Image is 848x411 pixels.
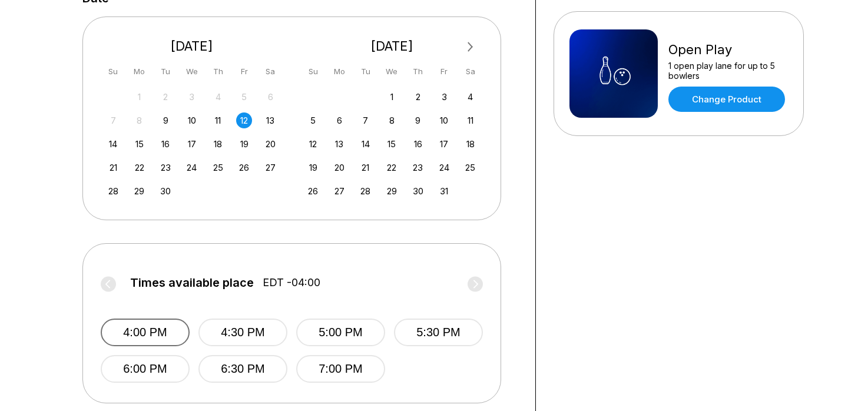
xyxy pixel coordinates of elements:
div: Choose Monday, October 13th, 2025 [332,136,347,152]
button: 4:00 PM [101,319,190,346]
div: Not available Monday, September 8th, 2025 [131,112,147,128]
span: EDT -04:00 [263,276,320,289]
div: Choose Tuesday, October 21st, 2025 [357,160,373,175]
div: Choose Tuesday, September 30th, 2025 [158,183,174,199]
div: Choose Saturday, October 18th, 2025 [462,136,478,152]
div: Choose Wednesday, October 8th, 2025 [384,112,400,128]
div: Choose Monday, September 29th, 2025 [131,183,147,199]
div: We [184,64,200,79]
div: Choose Sunday, October 12th, 2025 [305,136,321,152]
div: Not available Tuesday, September 2nd, 2025 [158,89,174,105]
div: Choose Thursday, October 30th, 2025 [410,183,426,199]
div: Choose Monday, October 27th, 2025 [332,183,347,199]
div: Choose Tuesday, September 23rd, 2025 [158,160,174,175]
div: Tu [158,64,174,79]
div: Choose Wednesday, September 24th, 2025 [184,160,200,175]
div: Sa [263,64,279,79]
div: [DATE] [101,38,283,54]
div: Choose Thursday, October 2nd, 2025 [410,89,426,105]
div: 1 open play lane for up to 5 bowlers [668,61,788,81]
div: Choose Thursday, October 16th, 2025 [410,136,426,152]
div: Choose Monday, September 15th, 2025 [131,136,147,152]
div: Choose Sunday, September 14th, 2025 [105,136,121,152]
div: month 2025-09 [104,88,280,199]
button: 5:30 PM [394,319,483,346]
div: Fr [236,64,252,79]
div: Su [305,64,321,79]
div: Choose Saturday, September 20th, 2025 [263,136,279,152]
div: Choose Friday, October 10th, 2025 [436,112,452,128]
div: Not available Saturday, September 6th, 2025 [263,89,279,105]
div: Choose Saturday, October 4th, 2025 [462,89,478,105]
div: [DATE] [301,38,483,54]
div: Tu [357,64,373,79]
div: Choose Thursday, October 9th, 2025 [410,112,426,128]
div: Choose Sunday, October 19th, 2025 [305,160,321,175]
div: Choose Friday, September 26th, 2025 [236,160,252,175]
div: month 2025-10 [304,88,481,199]
div: Choose Wednesday, October 1st, 2025 [384,89,400,105]
div: Choose Sunday, October 5th, 2025 [305,112,321,128]
div: Choose Wednesday, September 10th, 2025 [184,112,200,128]
div: Choose Wednesday, October 29th, 2025 [384,183,400,199]
div: Mo [131,64,147,79]
div: We [384,64,400,79]
div: Choose Monday, October 20th, 2025 [332,160,347,175]
button: Next Month [461,38,480,57]
div: Choose Wednesday, October 22nd, 2025 [384,160,400,175]
button: 6:30 PM [198,355,287,383]
div: Mo [332,64,347,79]
div: Choose Friday, October 3rd, 2025 [436,89,452,105]
div: Not available Monday, September 1st, 2025 [131,89,147,105]
button: 7:00 PM [296,355,385,383]
div: Choose Tuesday, October 14th, 2025 [357,136,373,152]
button: 4:30 PM [198,319,287,346]
img: Open Play [569,29,658,118]
div: Choose Sunday, September 21st, 2025 [105,160,121,175]
div: Choose Tuesday, September 9th, 2025 [158,112,174,128]
div: Choose Saturday, October 25th, 2025 [462,160,478,175]
div: Choose Saturday, October 11th, 2025 [462,112,478,128]
button: 5:00 PM [296,319,385,346]
button: 6:00 PM [101,355,190,383]
div: Sa [462,64,478,79]
div: Choose Thursday, September 18th, 2025 [210,136,226,152]
div: Choose Saturday, September 27th, 2025 [263,160,279,175]
div: Not available Thursday, September 4th, 2025 [210,89,226,105]
div: Choose Thursday, September 25th, 2025 [210,160,226,175]
div: Not available Friday, September 5th, 2025 [236,89,252,105]
div: Choose Sunday, September 28th, 2025 [105,183,121,199]
div: Choose Friday, September 12th, 2025 [236,112,252,128]
div: Not available Sunday, September 7th, 2025 [105,112,121,128]
div: Choose Friday, October 24th, 2025 [436,160,452,175]
div: Th [210,64,226,79]
div: Choose Saturday, September 13th, 2025 [263,112,279,128]
div: Choose Tuesday, September 16th, 2025 [158,136,174,152]
div: Choose Tuesday, October 28th, 2025 [357,183,373,199]
span: Times available place [130,276,254,289]
div: Open Play [668,42,788,58]
div: Choose Monday, October 6th, 2025 [332,112,347,128]
div: Choose Monday, September 22nd, 2025 [131,160,147,175]
div: Choose Friday, October 31st, 2025 [436,183,452,199]
div: Not available Wednesday, September 3rd, 2025 [184,89,200,105]
div: Choose Thursday, October 23rd, 2025 [410,160,426,175]
div: Choose Tuesday, October 7th, 2025 [357,112,373,128]
a: Change Product [668,87,785,112]
div: Choose Sunday, October 26th, 2025 [305,183,321,199]
div: Choose Thursday, September 11th, 2025 [210,112,226,128]
div: Su [105,64,121,79]
div: Choose Wednesday, October 15th, 2025 [384,136,400,152]
div: Choose Friday, September 19th, 2025 [236,136,252,152]
div: Choose Wednesday, September 17th, 2025 [184,136,200,152]
div: Th [410,64,426,79]
div: Fr [436,64,452,79]
div: Choose Friday, October 17th, 2025 [436,136,452,152]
